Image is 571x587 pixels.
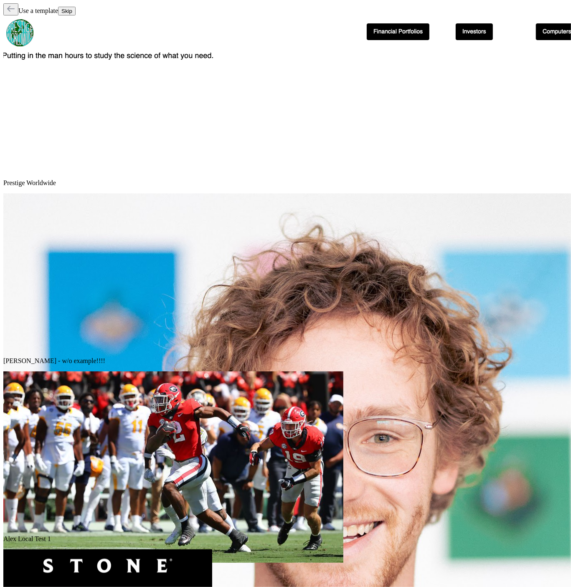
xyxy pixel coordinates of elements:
[3,357,568,365] p: [PERSON_NAME] - w/o example!!!!
[61,8,72,14] span: Skip
[3,371,343,563] img: Site preview
[58,7,76,15] button: Skip
[18,7,58,14] span: Use a template
[3,535,568,543] p: Alex Local Test 1
[3,179,568,187] p: Prestige Worldwide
